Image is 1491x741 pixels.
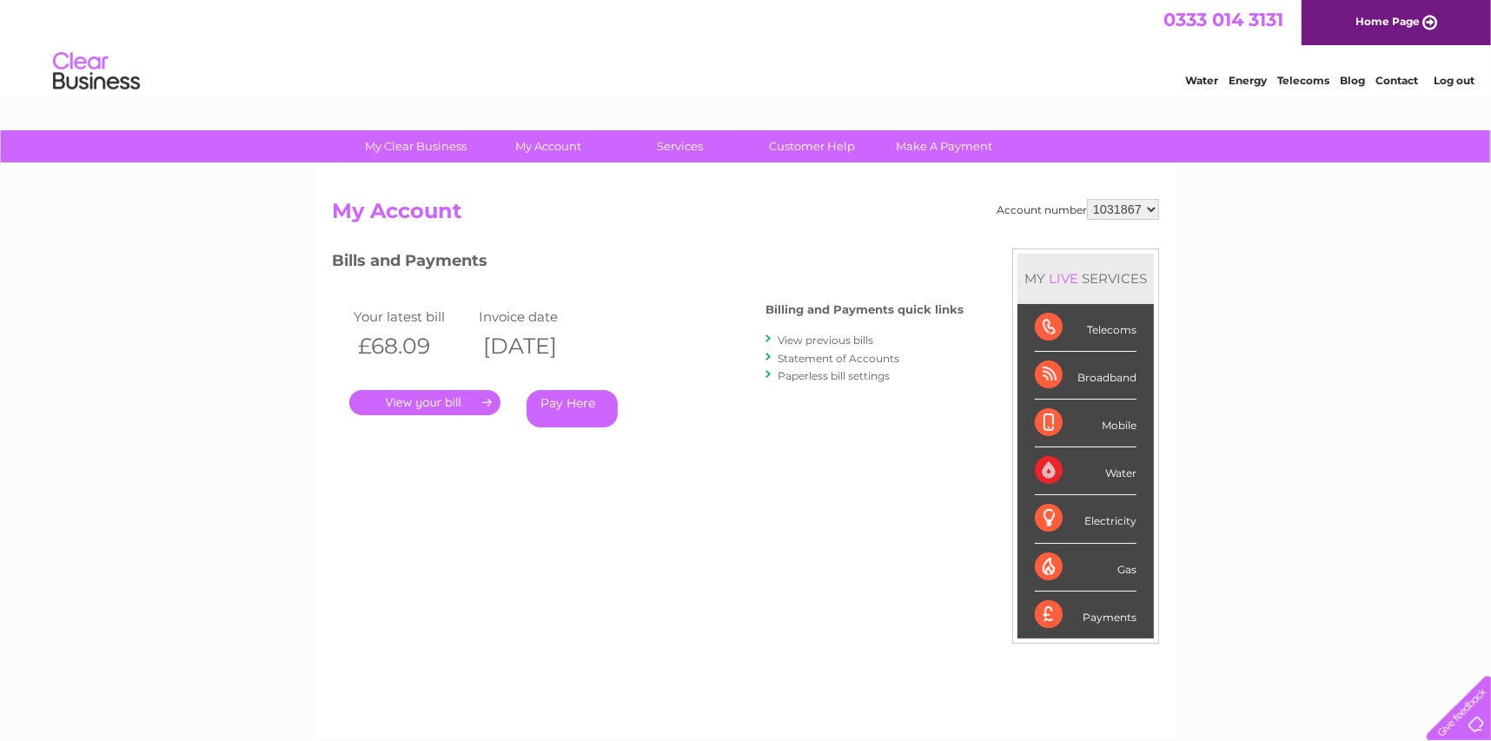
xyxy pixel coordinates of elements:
[349,328,474,364] th: £68.09
[1434,74,1474,87] a: Log out
[1277,74,1329,87] a: Telecoms
[1035,592,1136,638] div: Payments
[345,130,488,162] a: My Clear Business
[1229,74,1267,87] a: Energy
[474,305,600,328] td: Invoice date
[332,248,964,279] h3: Bills and Payments
[477,130,620,162] a: My Account
[52,45,141,98] img: logo.png
[1375,74,1418,87] a: Contact
[765,303,964,316] h4: Billing and Payments quick links
[778,369,890,382] a: Paperless bill settings
[474,328,600,364] th: [DATE]
[778,352,899,365] a: Statement of Accounts
[609,130,752,162] a: Services
[1035,544,1136,592] div: Gas
[1045,270,1082,287] div: LIVE
[997,199,1159,220] div: Account number
[1017,254,1154,303] div: MY SERVICES
[336,10,1157,84] div: Clear Business is a trading name of Verastar Limited (registered in [GEOGRAPHIC_DATA] No. 3667643...
[1185,74,1218,87] a: Water
[1163,9,1283,30] a: 0333 014 3131
[332,199,1159,232] h2: My Account
[741,130,885,162] a: Customer Help
[1035,400,1136,447] div: Mobile
[778,334,873,347] a: View previous bills
[1035,304,1136,352] div: Telecoms
[873,130,1017,162] a: Make A Payment
[1035,447,1136,495] div: Water
[1340,74,1365,87] a: Blog
[349,390,500,415] a: .
[1035,352,1136,400] div: Broadband
[1035,495,1136,543] div: Electricity
[527,390,618,427] a: Pay Here
[349,305,474,328] td: Your latest bill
